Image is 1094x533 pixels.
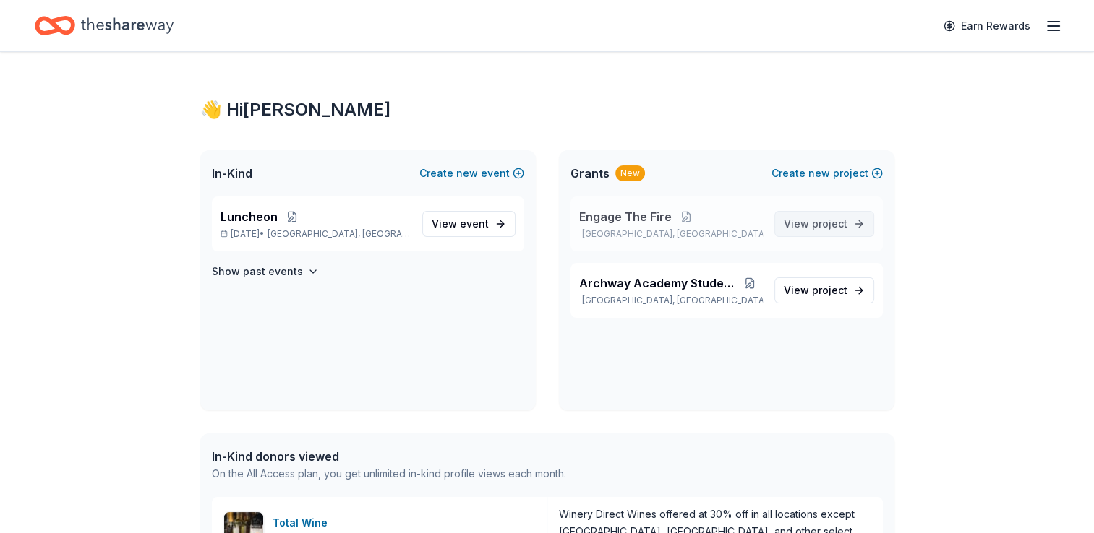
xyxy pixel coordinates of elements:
[268,228,410,240] span: [GEOGRAPHIC_DATA], [GEOGRAPHIC_DATA]
[615,165,645,181] div: New
[808,165,830,182] span: new
[784,282,847,299] span: View
[812,217,847,230] span: project
[200,98,894,121] div: 👋 Hi [PERSON_NAME]
[579,274,738,292] span: Archway Academy Student Fund
[935,13,1039,39] a: Earn Rewards
[273,514,333,532] div: Total Wine
[212,448,566,465] div: In-Kind donors viewed
[570,165,610,182] span: Grants
[422,211,516,237] a: View event
[221,208,278,225] span: Luncheon
[460,217,489,230] span: event
[774,277,874,303] a: View project
[812,284,847,296] span: project
[772,165,883,182] button: Createnewproject
[419,165,524,182] button: Createnewevent
[35,9,174,43] a: Home
[579,228,763,240] p: [GEOGRAPHIC_DATA], [GEOGRAPHIC_DATA]
[212,165,252,182] span: In-Kind
[579,295,763,306] p: [GEOGRAPHIC_DATA], [GEOGRAPHIC_DATA]
[784,215,847,233] span: View
[579,208,672,225] span: Engage The Fire
[221,228,411,240] p: [DATE] •
[774,211,874,237] a: View project
[212,465,566,482] div: On the All Access plan, you get unlimited in-kind profile views each month.
[432,215,489,233] span: View
[456,165,478,182] span: new
[212,263,319,280] button: Show past events
[212,263,303,280] h4: Show past events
